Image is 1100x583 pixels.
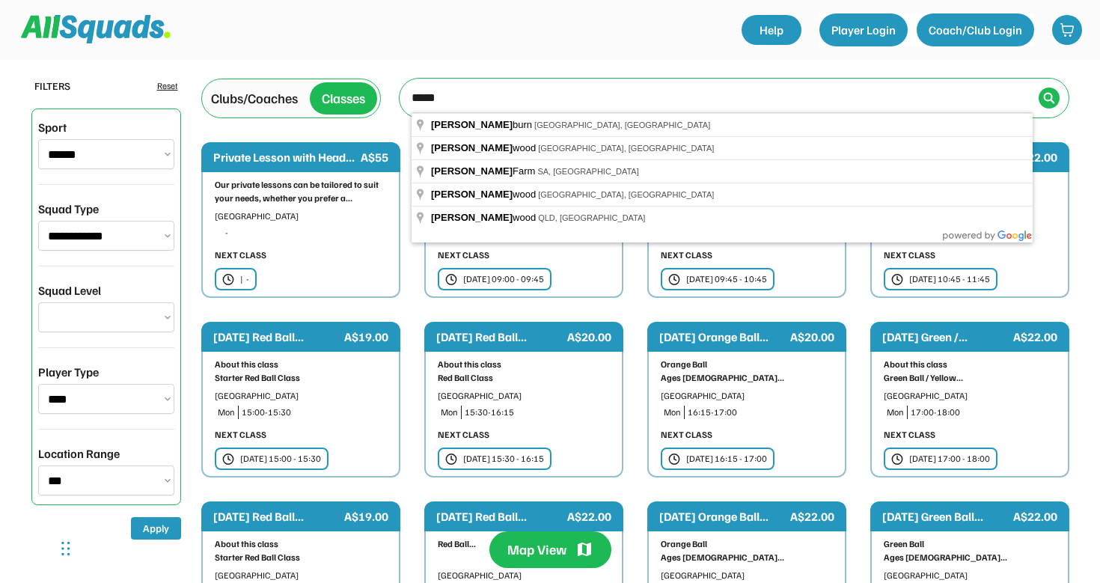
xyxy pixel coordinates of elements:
[438,358,610,385] div: About this class Red Ball Class
[887,406,904,419] div: Mon
[438,389,610,403] div: [GEOGRAPHIC_DATA]
[215,248,266,262] div: NEXT CLASS
[790,507,834,525] div: A$22.00
[534,120,710,129] span: [GEOGRAPHIC_DATA], [GEOGRAPHIC_DATA]
[211,88,298,109] div: Clubs/Coaches
[882,507,1010,525] div: [DATE] Green Ball...
[661,569,833,582] div: [GEOGRAPHIC_DATA]
[661,389,833,403] div: [GEOGRAPHIC_DATA]
[218,406,235,419] div: Mon
[445,273,457,286] img: clock.svg
[1043,92,1055,104] img: Icon%20%2838%29.svg
[215,358,387,385] div: About this class Starter Red Ball Class
[686,452,767,466] div: [DATE] 16:15 - 17:00
[215,389,387,403] div: [GEOGRAPHIC_DATA]
[538,213,645,222] span: QLD, [GEOGRAPHIC_DATA]
[213,328,341,346] div: [DATE] Red Ball...
[909,272,990,286] div: [DATE] 10:45 - 11:45
[222,273,234,286] img: clock.svg
[659,328,787,346] div: [DATE] Orange Ball...
[225,226,387,239] div: -
[1013,328,1057,346] div: A$22.00
[438,569,610,582] div: [GEOGRAPHIC_DATA]
[884,428,935,442] div: NEXT CLASS
[34,78,70,94] div: FILTERS
[322,88,365,109] div: Classes
[222,453,234,466] img: clock.svg
[1013,148,1057,166] div: A$22.00
[884,569,1056,582] div: [GEOGRAPHIC_DATA]
[1060,22,1075,37] img: shopping-cart-01%20%281%29.svg
[213,507,341,525] div: [DATE] Red Ball...
[431,189,538,200] span: wood
[431,119,534,130] span: burn
[884,248,935,262] div: NEXT CLASS
[882,328,1010,346] div: [DATE] Green /...
[686,272,767,286] div: [DATE] 09:45 - 10:45
[819,13,908,46] button: Player Login
[790,328,834,346] div: A$20.00
[884,389,1056,403] div: [GEOGRAPHIC_DATA]
[215,178,387,205] div: Our private lessons can be tailored to suit your needs, whether you prefer a...
[21,15,171,43] img: Squad%20Logo.svg
[507,540,566,559] div: Map View
[668,453,680,466] img: clock.svg
[891,273,903,286] img: clock.svg
[240,272,249,286] div: | -
[688,406,833,419] div: 16:15-17:00
[431,142,513,153] span: [PERSON_NAME]
[664,406,681,419] div: Mon
[38,281,101,299] div: Squad Level
[361,148,388,166] div: A$55
[436,507,564,525] div: [DATE] Red Ball...
[463,272,544,286] div: [DATE] 09:00 - 09:45
[431,142,538,153] span: wood
[431,119,513,130] span: [PERSON_NAME]
[891,453,903,466] img: clock.svg
[538,144,714,153] span: [GEOGRAPHIC_DATA], [GEOGRAPHIC_DATA]
[661,248,712,262] div: NEXT CLASS
[215,210,387,223] div: [GEOGRAPHIC_DATA]
[213,148,358,166] div: Private Lesson with Head...
[445,453,457,466] img: clock.svg
[240,452,321,466] div: [DATE] 15:00 - 15:30
[538,190,714,199] span: [GEOGRAPHIC_DATA], [GEOGRAPHIC_DATA]
[215,569,387,582] div: [GEOGRAPHIC_DATA]
[911,406,1056,419] div: 17:00-18:00
[438,248,489,262] div: NEXT CLASS
[436,328,564,346] div: [DATE] Red Ball...
[465,406,610,419] div: 15:30-16:15
[344,328,388,346] div: A$19.00
[38,118,67,136] div: Sport
[884,358,1056,385] div: About this class Green Ball / Yellow...
[38,200,99,218] div: Squad Type
[909,452,990,466] div: [DATE] 17:00 - 18:00
[567,328,611,346] div: A$20.00
[431,189,513,200] span: [PERSON_NAME]
[567,507,611,525] div: A$22.00
[463,452,544,466] div: [DATE] 15:30 - 16:15
[742,15,801,45] a: Help
[1013,507,1057,525] div: A$22.00
[242,406,387,419] div: 15:00-15:30
[431,212,513,223] span: [PERSON_NAME]
[431,165,537,177] span: Farm
[157,79,178,93] div: Reset
[38,363,99,381] div: Player Type
[344,507,388,525] div: A$19.00
[661,358,833,385] div: Orange Ball Ages [DEMOGRAPHIC_DATA]...
[661,428,712,442] div: NEXT CLASS
[438,428,489,442] div: NEXT CLASS
[917,13,1034,46] button: Coach/Club Login
[537,167,638,176] span: SA, [GEOGRAPHIC_DATA]
[431,165,513,177] span: [PERSON_NAME]
[431,212,538,223] span: wood
[441,406,458,419] div: Mon
[215,428,266,442] div: NEXT CLASS
[668,273,680,286] img: clock.svg
[38,445,120,463] div: Location Range
[659,507,787,525] div: [DATE] Orange Ball...
[131,517,181,540] button: Apply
